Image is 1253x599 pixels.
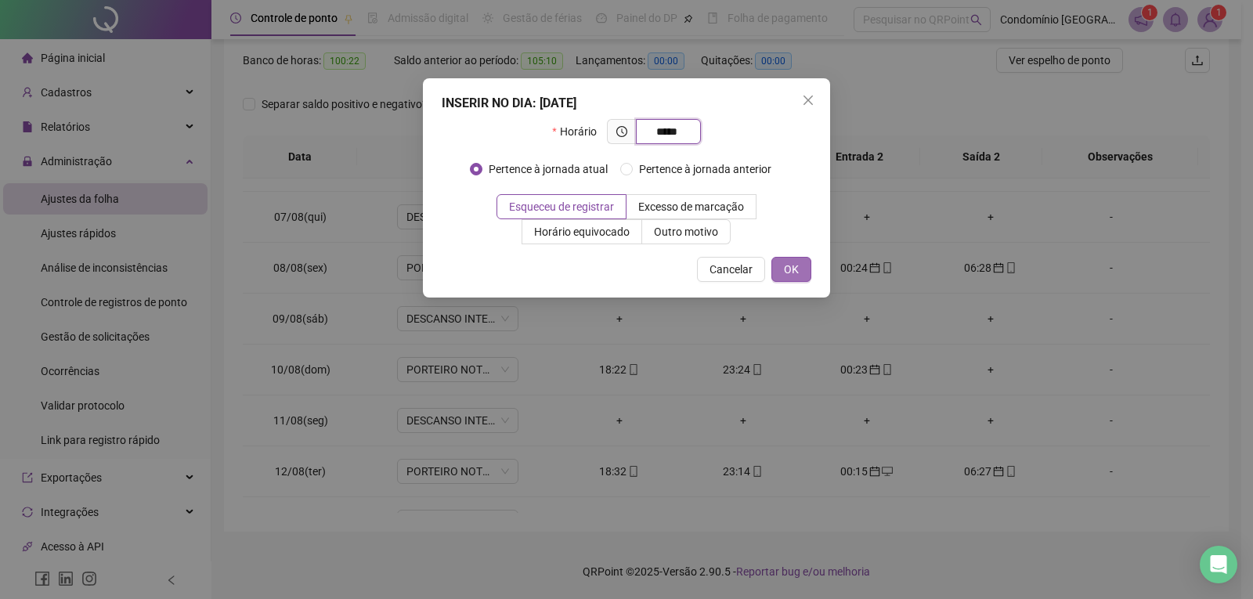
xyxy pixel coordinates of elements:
button: OK [771,257,811,282]
span: close [802,94,814,106]
div: INSERIR NO DIA : [DATE] [442,94,811,113]
span: Pertence à jornada anterior [633,161,778,178]
span: OK [784,261,799,278]
span: Cancelar [710,261,753,278]
span: clock-circle [616,126,627,137]
label: Horário [552,119,606,144]
span: Esqueceu de registrar [509,200,614,213]
button: Cancelar [697,257,765,282]
span: Excesso de marcação [638,200,744,213]
span: Horário equivocado [534,226,630,238]
button: Close [796,88,821,113]
div: Open Intercom Messenger [1200,546,1237,583]
span: Pertence à jornada atual [482,161,614,178]
span: Outro motivo [654,226,718,238]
